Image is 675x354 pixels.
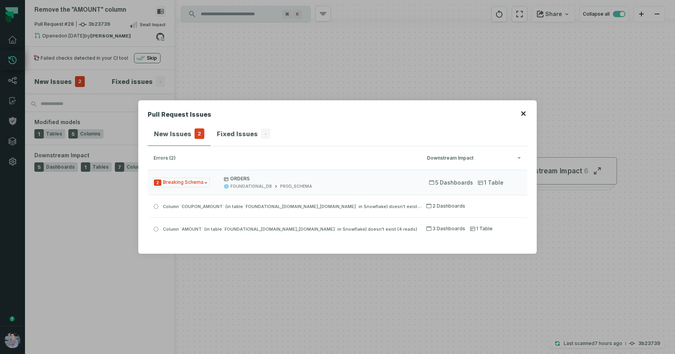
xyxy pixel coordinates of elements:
[154,155,422,161] div: errors (2)
[426,226,465,232] span: 3 Dashboards
[429,179,473,187] span: 5 Dashboards
[427,155,521,161] div: Downstream Impact
[154,155,521,161] button: errors (2)Downstream Impact
[224,176,415,182] p: ORDERS
[195,128,204,139] span: 2
[470,226,493,232] span: 1 Table
[217,129,258,139] h4: Fixed Issues
[154,180,161,186] span: Severity
[152,178,210,187] span: Issue Type
[149,217,527,240] button: Column `AMOUNT` (in table `FOUNDATIONAL_[DOMAIN_NAME]_[DOMAIN_NAME]` in Snowflake) doesn't exist ...
[148,195,527,240] div: Issue TypeORDERSFOUNDATIONAL_DBPROD_SCHEMA5 Dashboards1 Table
[163,226,417,232] span: Column `AMOUNT` (in table `FOUNDATIONAL_[DOMAIN_NAME]_[DOMAIN_NAME]` in Snowflake) doesn't exist ...
[478,179,504,187] span: 1 Table
[148,110,211,122] h2: Pull Request Issues
[261,128,270,139] span: -
[148,170,527,195] button: Issue TypeORDERSFOUNDATIONAL_DBPROD_SCHEMA5 Dashboards1 Table
[163,203,438,209] span: Column `COUPON_AMOUNT` (in table `FOUNDATIONAL_[DOMAIN_NAME]_[DOMAIN_NAME]` in Snowflake) doesn't...
[154,129,191,139] h4: New Issues
[230,183,272,189] div: FOUNDATIONAL_DB
[148,170,527,244] div: errors (2)Downstream Impact
[149,195,527,217] button: Column `COUPON_AMOUNT` (in table `FOUNDATIONAL_[DOMAIN_NAME]_[DOMAIN_NAME]` in Snowflake) doesn't...
[280,183,312,189] div: PROD_SCHEMA
[426,203,465,209] span: 2 Dashboards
